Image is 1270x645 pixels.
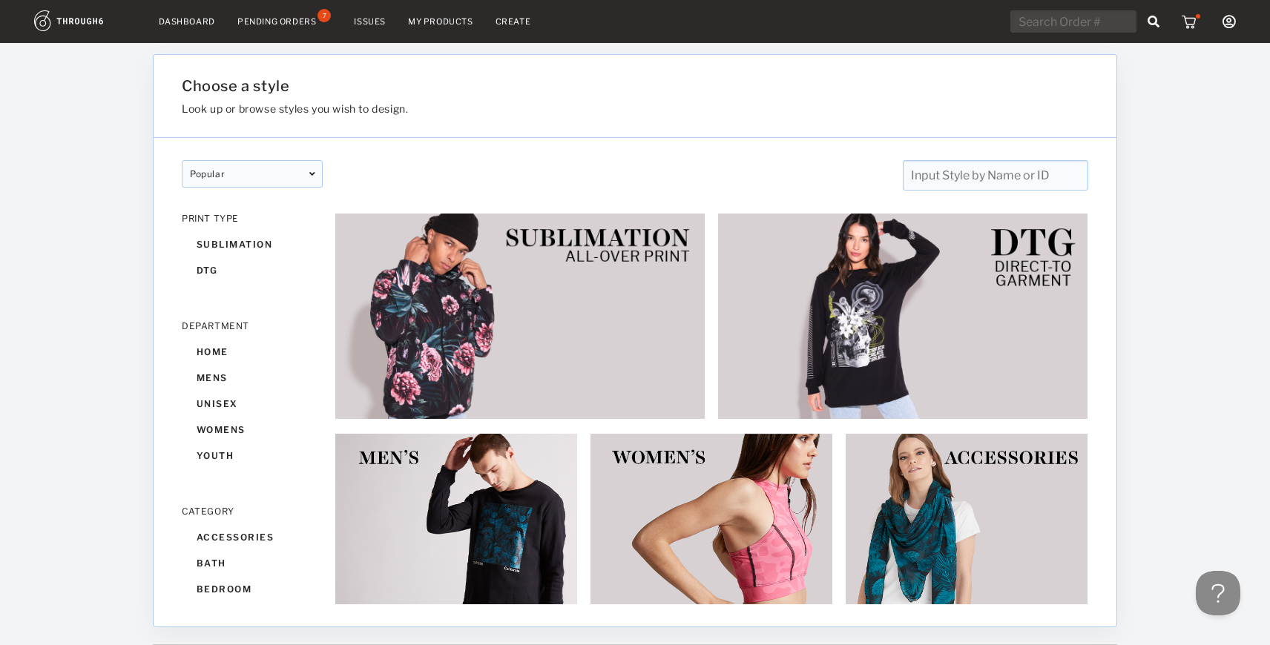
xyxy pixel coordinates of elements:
a: My Products [408,16,473,27]
a: Dashboard [159,16,215,27]
div: youth [182,443,323,469]
div: CATEGORY [182,506,323,517]
div: 7 [317,9,331,22]
div: bedroom [182,576,323,602]
div: mens [182,365,323,391]
div: bottoms [182,602,323,628]
div: bath [182,550,323,576]
div: accessories [182,524,323,550]
div: PRINT TYPE [182,213,323,224]
div: unisex [182,391,323,417]
div: popular [182,160,323,188]
div: dtg [182,257,323,283]
img: 2e253fe2-a06e-4c8d-8f72-5695abdd75b9.jpg [717,213,1088,420]
h3: Look up or browse styles you wish to design. [182,102,935,115]
a: Issues [354,16,386,27]
img: 6ec95eaf-68e2-44b2-82ac-2cbc46e75c33.jpg [335,213,705,420]
div: home [182,339,323,365]
h1: Choose a style [182,77,935,95]
div: Pending Orders [237,16,316,27]
div: sublimation [182,231,323,257]
img: icon_cart_red_dot.b92b630d.svg [1182,14,1200,29]
img: logo.1c10ca64.svg [34,10,136,31]
div: DEPARTMENT [182,320,323,331]
div: womens [182,417,323,443]
a: Create [496,16,531,27]
iframe: Toggle Customer Support [1196,571,1240,615]
a: Pending Orders7 [237,15,332,28]
input: Search Order # [1010,10,1136,33]
input: Input Style by Name or ID [903,160,1088,191]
